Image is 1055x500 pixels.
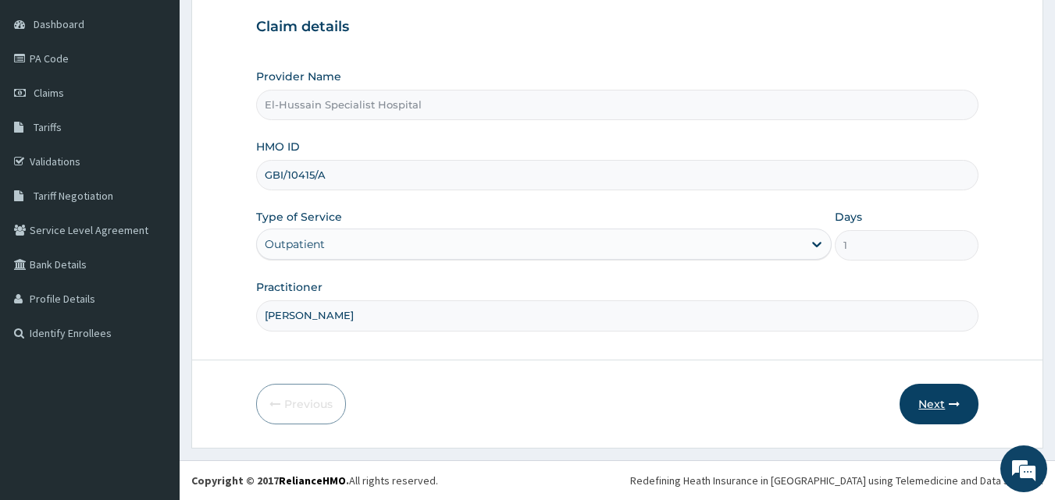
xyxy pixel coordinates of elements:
[180,460,1055,500] footer: All rights reserved.
[191,473,349,488] strong: Copyright © 2017 .
[91,151,216,308] span: We're online!
[900,384,978,424] button: Next
[835,209,862,225] label: Days
[256,209,342,225] label: Type of Service
[8,334,298,388] textarea: Type your message and hit 'Enter'
[81,87,262,108] div: Chat with us now
[279,473,346,488] a: RelianceHMO
[256,8,294,45] div: Minimize live chat window
[34,120,62,134] span: Tariffs
[256,19,979,36] h3: Claim details
[265,236,325,252] div: Outpatient
[34,86,64,100] span: Claims
[256,279,323,295] label: Practitioner
[630,473,1043,488] div: Redefining Heath Insurance in [GEOGRAPHIC_DATA] using Telemedicine and Data Science!
[29,78,63,117] img: d_794563401_company_1708531726252_794563401
[256,384,346,424] button: Previous
[256,69,341,84] label: Provider Name
[256,300,979,331] input: Enter Name
[256,139,300,154] label: HMO ID
[256,160,979,190] input: Enter HMO ID
[34,189,113,203] span: Tariff Negotiation
[34,17,84,31] span: Dashboard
